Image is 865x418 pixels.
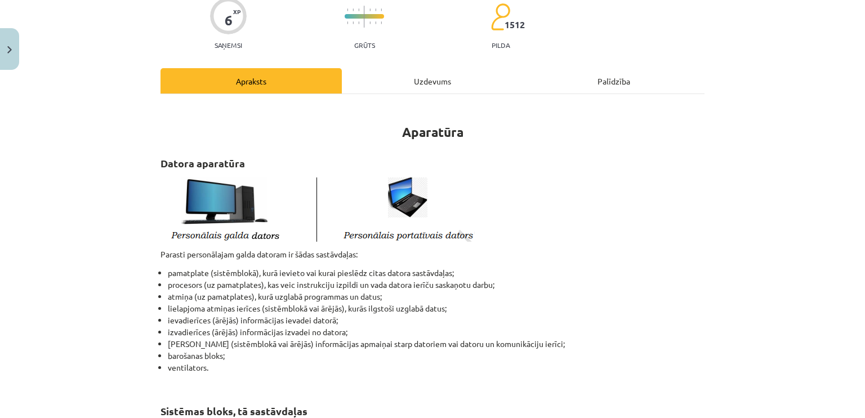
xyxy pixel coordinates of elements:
[347,8,348,11] img: icon-short-line-57e1e144782c952c97e751825c79c345078a6d821885a25fce030b3d8c18986b.svg
[160,404,307,417] strong: Sistēmas bloks, tā sastāvdaļas
[7,46,12,54] img: icon-close-lesson-0947bae3869378f0d4975bcd49f059093ad1ed9edebbc8119c70593378902aed.svg
[233,8,240,15] span: XP
[160,157,245,170] strong: Datora aparatūra
[353,21,354,24] img: icon-short-line-57e1e144782c952c97e751825c79c345078a6d821885a25fce030b3d8c18986b.svg
[381,8,382,11] img: icon-short-line-57e1e144782c952c97e751825c79c345078a6d821885a25fce030b3d8c18986b.svg
[381,21,382,24] img: icon-short-line-57e1e144782c952c97e751825c79c345078a6d821885a25fce030b3d8c18986b.svg
[358,8,359,11] img: icon-short-line-57e1e144782c952c97e751825c79c345078a6d821885a25fce030b3d8c18986b.svg
[168,314,705,326] li: ievadierīces (ārējās) informācijas ievadei datorā;
[168,291,705,303] li: atmiņa (uz pamatplates), kurā uzglabā programmas un datus;
[369,21,371,24] img: icon-short-line-57e1e144782c952c97e751825c79c345078a6d821885a25fce030b3d8c18986b.svg
[168,350,705,362] li: barošanas bloks;
[347,21,348,24] img: icon-short-line-57e1e144782c952c97e751825c79c345078a6d821885a25fce030b3d8c18986b.svg
[168,267,705,279] li: pamatplate (sistēmblokā), kurā ievieto vai kurai pieslēdz citas datora sastāvdaļas;
[358,21,359,24] img: icon-short-line-57e1e144782c952c97e751825c79c345078a6d821885a25fce030b3d8c18986b.svg
[168,326,705,338] li: izvadierīces (ārējās) informācijas izvadei no datora;
[523,68,705,94] div: Palīdzība
[168,362,705,385] li: ventilators.
[353,8,354,11] img: icon-short-line-57e1e144782c952c97e751825c79c345078a6d821885a25fce030b3d8c18986b.svg
[342,68,523,94] div: Uzdevums
[210,41,247,49] p: Saņemsi
[369,8,371,11] img: icon-short-line-57e1e144782c952c97e751825c79c345078a6d821885a25fce030b3d8c18986b.svg
[375,8,376,11] img: icon-short-line-57e1e144782c952c97e751825c79c345078a6d821885a25fce030b3d8c18986b.svg
[364,6,365,28] img: icon-long-line-d9ea69661e0d244f92f715978eff75569469978d946b2353a9bb055b3ed8787d.svg
[354,41,375,49] p: Grūts
[402,124,463,140] strong: Aparatūra
[375,21,376,24] img: icon-short-line-57e1e144782c952c97e751825c79c345078a6d821885a25fce030b3d8c18986b.svg
[168,279,705,291] li: procesors (uz pamatplates), kas veic instrukciju izpildi un vada datora ierīču saskaņotu darbu;
[492,41,510,49] p: pilda
[160,248,705,260] p: Parasti personālajam galda datoram ir šādas sastāvdaļas:
[168,338,705,350] li: [PERSON_NAME] (sistēmblokā vai ārējās) informācijas apmaiņai starp datoriem vai datoru un komunik...
[491,3,510,31] img: students-c634bb4e5e11cddfef0936a35e636f08e4e9abd3cc4e673bd6f9a4125e45ecb1.svg
[505,20,525,30] span: 1512
[160,68,342,94] div: Apraksts
[168,303,705,314] li: lielapjoma atmiņas ierīces (sistēmblokā vai ārējās), kurās ilgstoši uzglabā datus;
[225,12,233,28] div: 6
